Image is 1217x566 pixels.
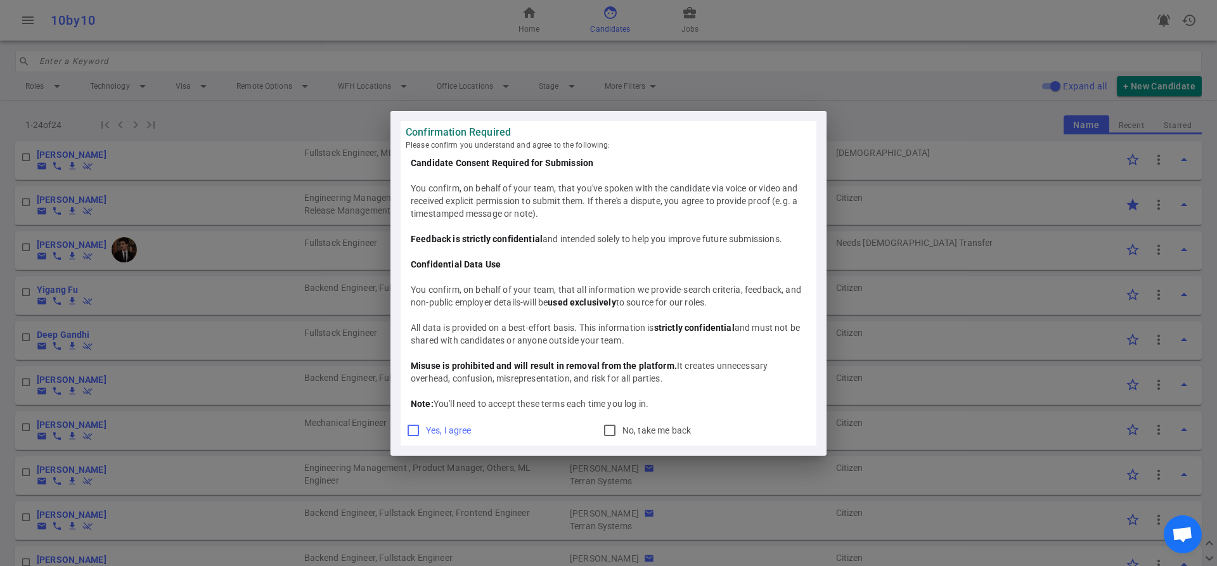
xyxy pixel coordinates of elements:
div: All data is provided on a best-effort basis. This information is and must not be shared with cand... [411,321,806,347]
b: used exclusively [548,297,615,307]
strong: Confirmation Required [406,126,811,139]
div: You confirm, on behalf of your team, that all information we provide-search criteria, feedback, a... [411,283,806,309]
b: strictly confidential [654,323,735,333]
b: Feedback is strictly confidential [411,234,543,244]
div: Open chat [1164,515,1202,553]
div: You confirm, on behalf of your team, that you've spoken with the candidate via voice or video and... [411,182,806,220]
b: Confidential Data Use [411,259,501,269]
div: and intended solely to help you improve future submissions. [411,233,806,245]
span: Yes, I agree [426,425,472,435]
b: Candidate Consent Required for Submission [411,158,593,168]
b: Misuse is prohibited and will result in removal from the platform. [411,361,677,371]
div: You'll need to accept these terms each time you log in. [411,397,806,410]
b: Note: [411,399,434,409]
div: It creates unnecessary overhead, confusion, misrepresentation, and risk for all parties. [411,359,806,385]
span: Please confirm you understand and agree to the following: [406,139,811,151]
span: No, take me back [622,425,691,435]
